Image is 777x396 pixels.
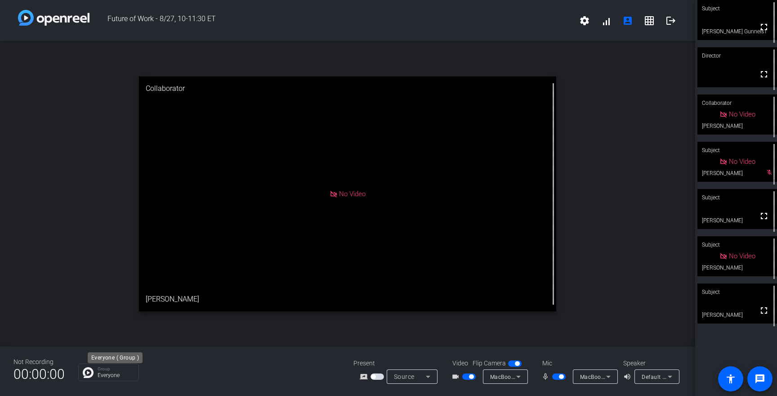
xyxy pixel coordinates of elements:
div: Subject [697,189,777,206]
div: Mic [533,359,623,368]
div: Collaborator [139,76,556,101]
div: Subject [697,142,777,159]
mat-icon: videocam_outline [451,371,462,382]
mat-icon: grid_on [644,15,655,26]
span: No Video [729,157,755,166]
mat-icon: fullscreen [759,211,769,221]
img: Chat Icon [83,367,94,378]
span: No Video [729,110,755,118]
span: 00:00:00 [13,363,65,385]
span: Video [452,359,468,368]
mat-icon: volume_up [623,371,634,382]
mat-icon: fullscreen [759,22,769,32]
span: MacBook Pro Camera (0000:0001) [490,373,581,380]
mat-icon: logout [665,15,676,26]
div: Not Recording [13,357,65,367]
span: Flip Camera [473,359,506,368]
div: Collaborator [697,94,777,112]
span: Source [394,373,415,380]
div: Present [353,359,443,368]
p: Group [98,367,134,371]
span: Default - MacBook Pro Speakers (Built-in) [642,373,750,380]
mat-icon: screen_share_outline [360,371,371,382]
div: Director [697,47,777,64]
div: Subject [697,236,777,253]
mat-icon: accessibility [725,373,736,384]
p: Everyone [98,373,134,378]
div: Subject [697,283,777,301]
span: Future of Work - 8/27, 10-11:30 ET [89,10,574,31]
mat-icon: mic_none [541,371,552,382]
mat-icon: fullscreen [759,305,769,316]
span: No Video [729,252,755,260]
div: Everyone ( Group ) [88,352,143,363]
mat-icon: fullscreen [759,69,769,80]
span: MacBook Pro Microphone (Built-in) [580,373,672,380]
img: white-gradient.svg [18,10,89,26]
span: No Video [339,190,366,198]
mat-icon: account_box [622,15,633,26]
button: signal_cellular_alt [595,10,617,31]
mat-icon: message [755,373,765,384]
div: Speaker [623,359,677,368]
mat-icon: settings [579,15,590,26]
